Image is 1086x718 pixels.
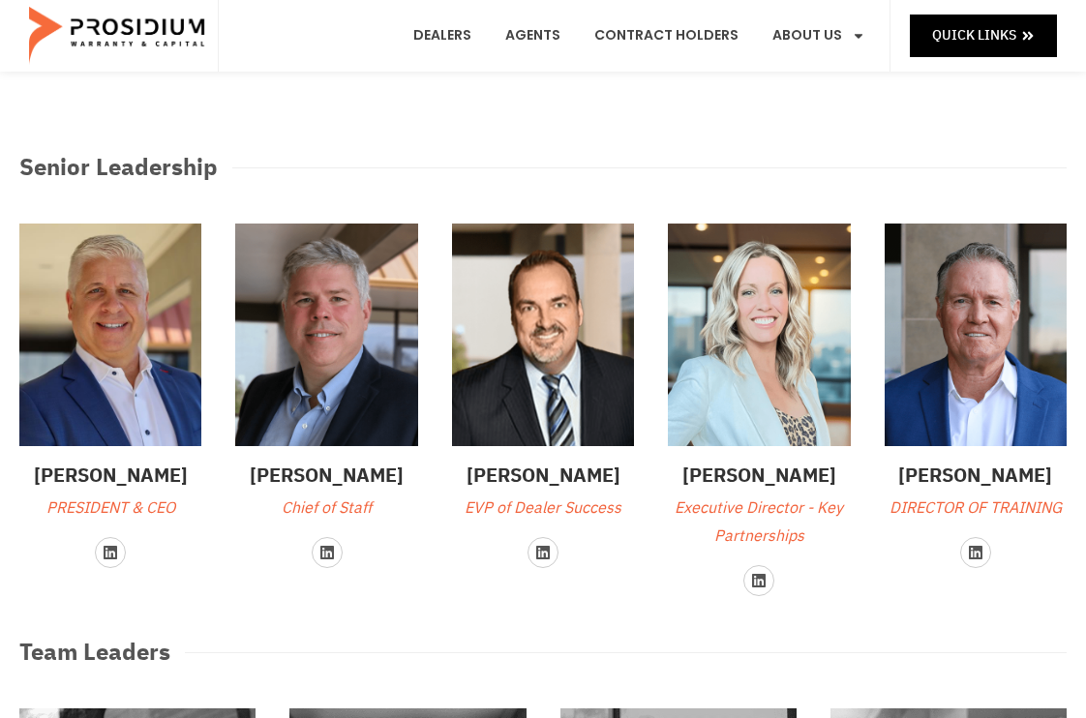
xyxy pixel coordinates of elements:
[235,494,417,523] p: Chief of Staff
[885,461,1067,490] h3: [PERSON_NAME]
[668,461,850,490] h3: [PERSON_NAME]
[675,496,843,548] span: Executive Director - Key Partnerships
[452,494,634,523] p: EVP of Dealer Success
[19,461,201,490] h3: [PERSON_NAME]
[19,635,170,670] h3: Team Leaders
[19,494,201,523] p: PRESIDENT & CEO
[932,23,1016,47] span: Quick Links
[885,494,1067,523] p: DIRECTOR OF TRAINING
[910,15,1057,56] a: Quick Links
[452,461,634,490] h3: [PERSON_NAME]
[235,461,417,490] h3: [PERSON_NAME]
[19,150,218,185] h3: Senior Leadership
